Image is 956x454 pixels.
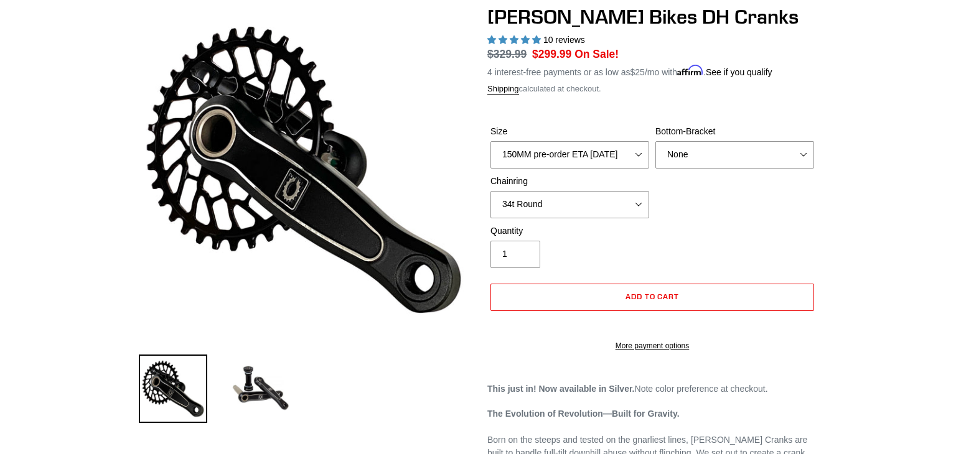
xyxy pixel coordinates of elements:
p: Note color preference at checkout. [487,382,817,396]
a: More payment options [490,340,814,351]
span: $25 [630,67,645,77]
label: Quantity [490,225,649,238]
span: $299.99 [532,48,571,60]
label: Bottom-Bracket [655,125,814,138]
div: calculated at checkout. [487,83,817,95]
span: 10 reviews [543,35,585,45]
label: Chainring [490,175,649,188]
span: Affirm [677,65,703,76]
button: Add to cart [490,284,814,311]
label: Size [490,125,649,138]
img: Load image into Gallery viewer, Canfield Bikes DH Cranks [139,354,207,423]
a: Shipping [487,84,519,95]
span: 4.90 stars [487,35,543,45]
strong: The Evolution of Revolution—Built for Gravity. [487,409,680,419]
s: $329.99 [487,48,527,60]
img: Load image into Gallery viewer, Canfield Bikes DH Cranks [226,354,294,423]
span: On Sale! [574,46,619,62]
span: Add to cart [626,292,680,301]
p: 4 interest-free payments or as low as /mo with . [487,63,772,79]
strong: This just in! Now available in Silver. [487,384,635,394]
h1: [PERSON_NAME] Bikes DH Cranks [487,5,817,29]
a: See if you qualify - Learn more about Affirm Financing (opens in modal) [706,67,772,77]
